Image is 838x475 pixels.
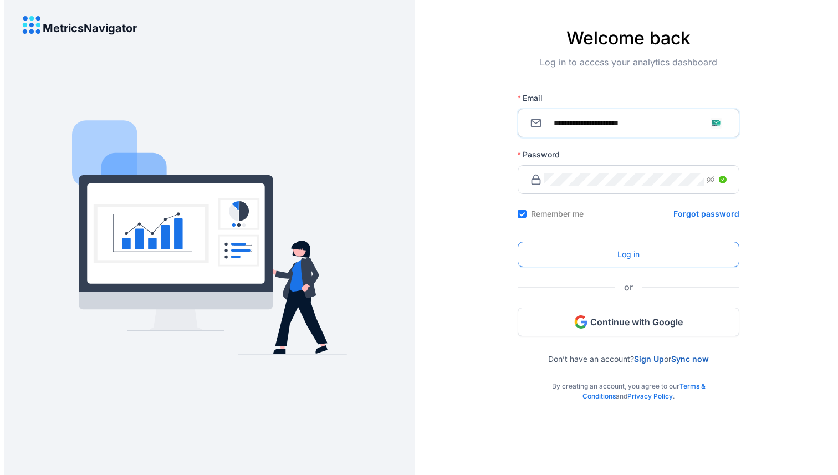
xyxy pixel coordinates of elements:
[518,242,739,267] button: Log in
[544,117,727,129] input: Email
[518,55,739,86] div: Log in to access your analytics dashboard
[518,336,739,364] div: Don’t have an account? or
[518,149,568,160] label: Password
[518,364,739,401] div: By creating an account, you agree to our and .
[634,354,664,364] a: Sign Up
[673,208,739,219] a: Forgot password
[617,248,640,261] span: Log in
[615,280,642,294] span: or
[671,354,709,364] a: Sync now
[518,308,739,336] button: Continue with Google
[544,173,704,186] input: Password
[707,176,714,183] span: eye-invisible
[627,392,673,400] a: Privacy Policy
[590,316,683,328] span: Continue with Google
[518,28,739,49] h4: Welcome back
[527,208,588,219] span: Remember me
[43,22,137,34] h4: MetricsNavigator
[518,93,550,104] label: Email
